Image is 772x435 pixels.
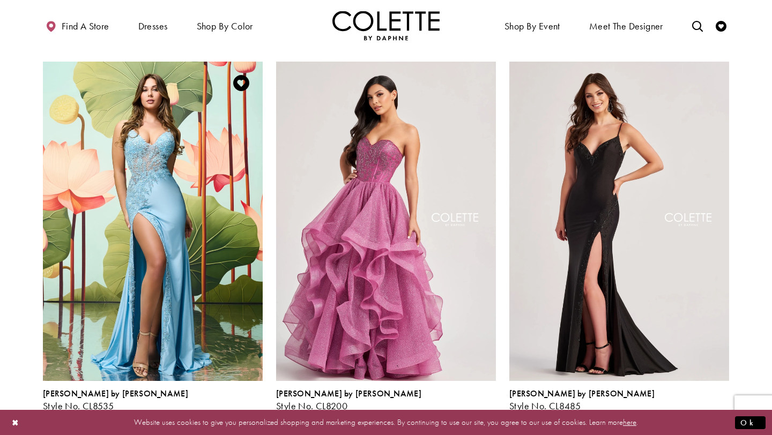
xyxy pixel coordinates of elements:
a: Visit Colette by Daphne Style No. CL8535 Page [43,62,263,381]
a: Toggle search [689,11,706,40]
span: Shop By Event [504,21,560,32]
a: Visit Home Page [332,11,440,40]
span: Style No. CL8200 [276,400,347,412]
div: Colette by Daphne Style No. CL8485 [509,389,655,411]
a: Meet the designer [587,11,666,40]
span: Find a store [62,21,109,32]
span: Shop By Event [502,11,563,40]
span: Shop by color [197,21,253,32]
span: Meet the designer [589,21,663,32]
button: Submit Dialog [735,416,766,429]
a: Add to Wishlist [230,72,253,94]
span: Dresses [136,11,170,40]
span: [PERSON_NAME] by [PERSON_NAME] [43,388,188,399]
a: here [623,417,636,427]
span: [PERSON_NAME] by [PERSON_NAME] [276,388,421,399]
span: Dresses [138,21,168,32]
a: Check Wishlist [713,11,729,40]
span: Style No. CL8485 [509,400,581,412]
button: Close Dialog [6,413,25,432]
a: Visit Colette by Daphne Style No. CL8485 Page [509,62,729,381]
p: Website uses cookies to give you personalized shopping and marketing experiences. By continuing t... [77,415,695,430]
a: Visit Colette by Daphne Style No. CL8200 Page [276,62,496,381]
span: Shop by color [194,11,256,40]
span: [PERSON_NAME] by [PERSON_NAME] [509,388,655,399]
div: Colette by Daphne Style No. CL8535 [43,389,188,411]
div: Colette by Daphne Style No. CL8200 [276,389,421,411]
img: Colette by Daphne [332,11,440,40]
span: Style No. CL8535 [43,400,114,412]
a: Find a store [43,11,112,40]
